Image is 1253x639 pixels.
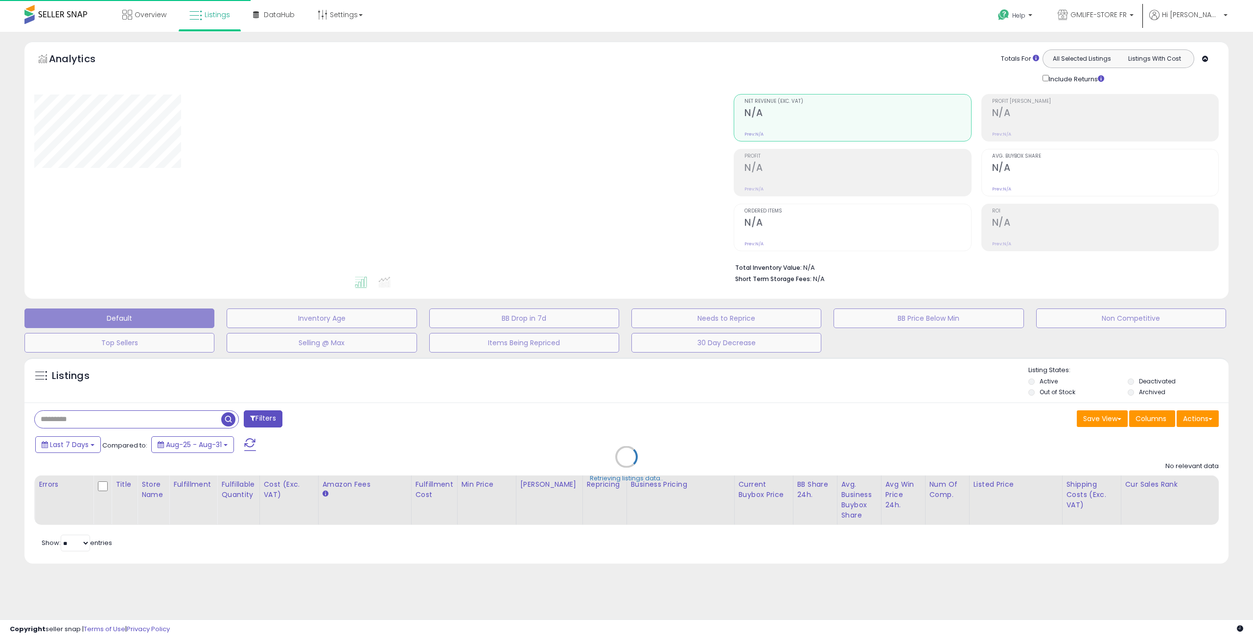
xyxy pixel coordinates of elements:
[735,275,812,283] b: Short Term Storage Fees:
[1162,10,1221,20] span: Hi [PERSON_NAME]
[227,333,417,353] button: Selling @ Max
[992,131,1011,137] small: Prev: N/A
[992,107,1218,120] h2: N/A
[1001,54,1039,64] div: Totals For
[735,261,1211,273] li: N/A
[992,154,1218,159] span: Avg. Buybox Share
[744,209,971,214] span: Ordered Items
[744,131,764,137] small: Prev: N/A
[227,308,417,328] button: Inventory Age
[135,10,166,20] span: Overview
[992,217,1218,230] h2: N/A
[24,308,214,328] button: Default
[1149,10,1228,32] a: Hi [PERSON_NAME]
[992,241,1011,247] small: Prev: N/A
[834,308,1023,328] button: BB Price Below Min
[813,274,825,284] span: N/A
[429,333,619,353] button: Items Being Repriced
[49,52,115,68] h5: Analytics
[1118,52,1191,65] button: Listings With Cost
[1036,308,1226,328] button: Non Competitive
[990,1,1042,32] a: Help
[429,308,619,328] button: BB Drop in 7d
[744,217,971,230] h2: N/A
[992,209,1218,214] span: ROI
[1012,11,1025,20] span: Help
[590,474,663,483] div: Retrieving listings data..
[744,154,971,159] span: Profit
[631,308,821,328] button: Needs to Reprice
[1045,52,1118,65] button: All Selected Listings
[24,333,214,353] button: Top Sellers
[205,10,230,20] span: Listings
[992,162,1218,175] h2: N/A
[1070,10,1127,20] span: GMLIFE-STORE FR
[744,241,764,247] small: Prev: N/A
[744,107,971,120] h2: N/A
[992,99,1218,104] span: Profit [PERSON_NAME]
[992,186,1011,192] small: Prev: N/A
[1035,73,1116,84] div: Include Returns
[744,186,764,192] small: Prev: N/A
[631,333,821,353] button: 30 Day Decrease
[264,10,295,20] span: DataHub
[735,263,802,272] b: Total Inventory Value:
[744,162,971,175] h2: N/A
[744,99,971,104] span: Net Revenue (Exc. VAT)
[998,9,1010,21] i: Get Help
